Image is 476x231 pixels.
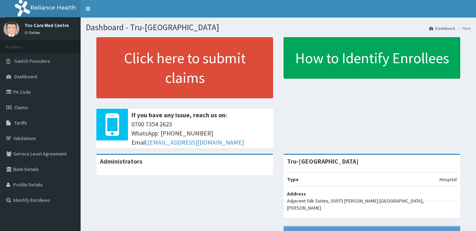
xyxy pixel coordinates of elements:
[4,21,19,37] img: User Image
[14,58,50,64] span: Switch Providers
[287,197,457,211] p: Adjacent Silk Suites, 50973 [PERSON_NAME]-[GEOGRAPHIC_DATA], [PERSON_NAME]
[131,111,227,119] b: If you have any issue, reach us on:
[14,120,27,126] span: Tariffs
[284,37,460,79] a: How to Identify Enrollees
[131,120,270,147] span: 0700 7354 2623 WhatsApp: [PHONE_NUMBER] Email:
[14,104,28,111] span: Claims
[456,25,471,31] li: Here
[440,176,457,183] p: Hospital
[96,37,273,98] a: Click here to submit claims
[100,157,142,165] b: Administrators
[14,73,37,80] span: Dashboard
[287,176,299,183] b: Type
[25,23,69,28] p: Tru-Care Med Centre
[86,23,471,32] h1: Dashboard - Tru-[GEOGRAPHIC_DATA]
[148,138,244,146] a: [EMAIL_ADDRESS][DOMAIN_NAME]
[429,25,455,31] a: Dashboard
[287,191,306,197] b: Address
[25,30,41,35] a: Online
[287,157,359,165] strong: Tru-[GEOGRAPHIC_DATA]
